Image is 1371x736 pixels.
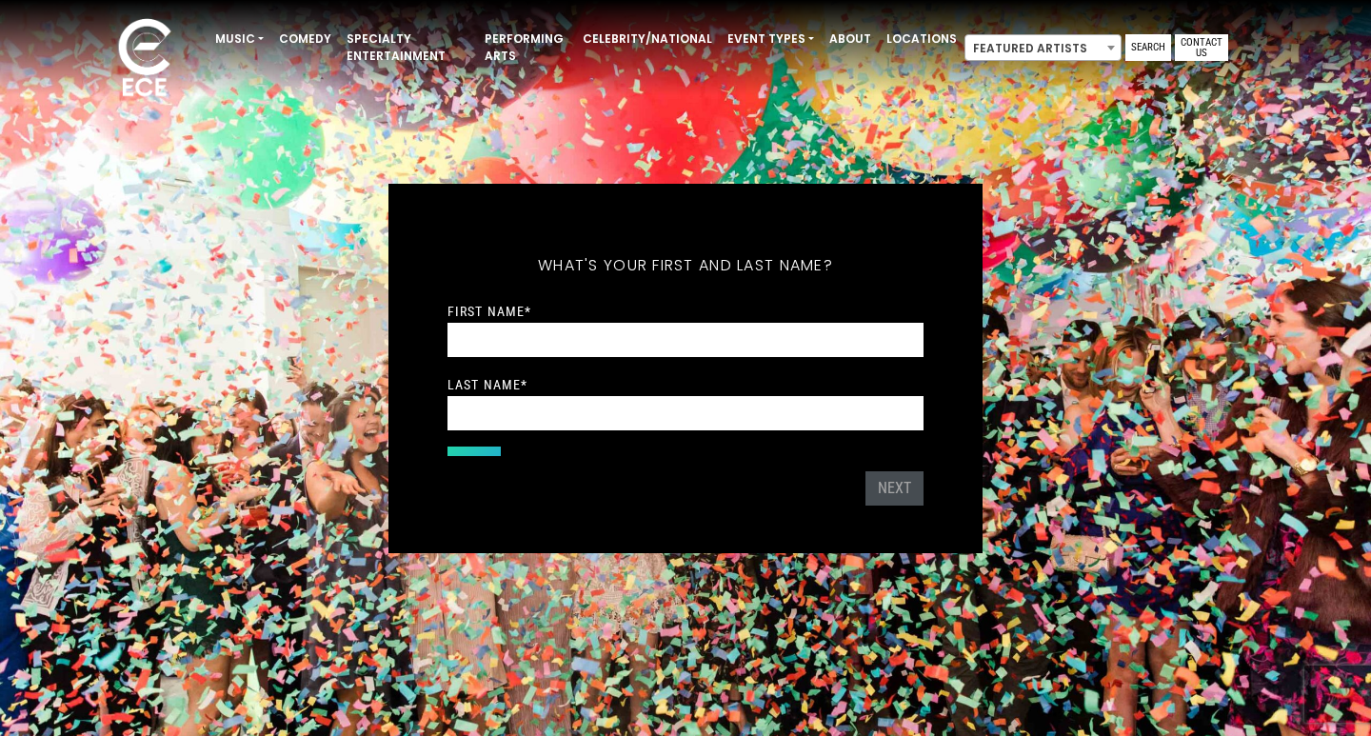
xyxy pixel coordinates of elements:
[1125,34,1171,61] a: Search
[720,23,822,55] a: Event Types
[965,35,1121,62] span: Featured Artists
[575,23,720,55] a: Celebrity/National
[339,23,477,72] a: Specialty Entertainment
[1175,34,1228,61] a: Contact Us
[879,23,964,55] a: Locations
[208,23,271,55] a: Music
[964,34,1122,61] span: Featured Artists
[447,303,531,320] label: First Name
[447,231,924,300] h5: What's your first and last name?
[822,23,879,55] a: About
[271,23,339,55] a: Comedy
[477,23,575,72] a: Performing Arts
[97,13,192,106] img: ece_new_logo_whitev2-1.png
[447,376,527,393] label: Last Name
